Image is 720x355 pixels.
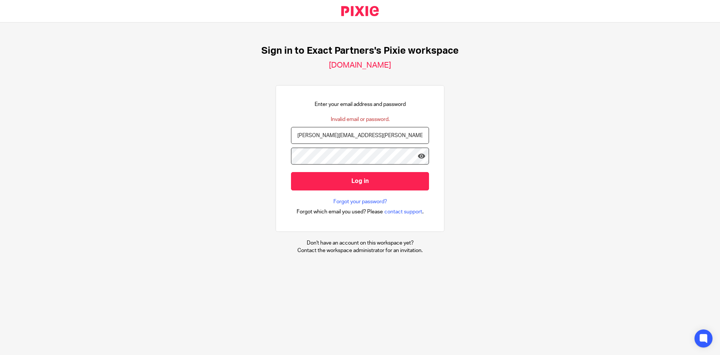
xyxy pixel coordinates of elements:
[297,239,423,247] p: Don't have an account on this workspace yet?
[291,127,429,144] input: name@example.com
[291,172,429,190] input: Log in
[297,247,423,254] p: Contact the workspace administrator for an invitation.
[297,207,424,216] div: .
[297,208,383,216] span: Forgot which email you used? Please
[333,198,387,205] a: Forgot your password?
[261,45,459,57] h1: Sign in to Exact Partners's Pixie workspace
[329,60,391,70] h2: [DOMAIN_NAME]
[331,116,390,123] div: Invalid email or password.
[315,101,406,108] p: Enter your email address and password
[384,208,422,216] span: contact support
